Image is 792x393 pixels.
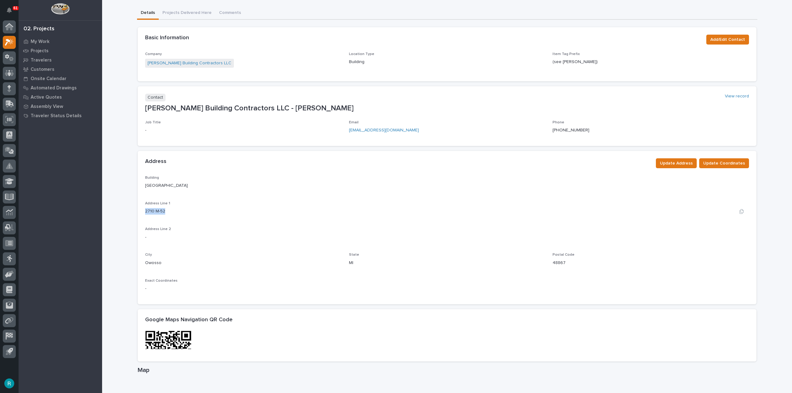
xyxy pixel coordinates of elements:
[349,121,359,124] span: Email
[19,37,102,46] a: My Work
[14,6,18,10] p: 61
[8,7,16,17] div: Notifications61
[31,67,54,72] p: Customers
[706,35,749,45] button: Add/Edit Contact
[145,94,166,101] p: Contact
[148,60,231,66] a: [PERSON_NAME] Building Contractors LLC
[145,127,342,134] p: -
[31,48,49,54] p: Projects
[145,234,146,241] p: -
[145,202,170,205] span: Address Line 1
[3,4,16,17] button: Notifications
[19,55,102,65] a: Travelers
[553,253,575,257] span: Postal Code
[553,121,564,124] span: Phone
[553,128,589,132] a: [PHONE_NUMBER]
[31,76,67,82] p: Onsite Calendar
[656,158,697,168] button: Update Address
[145,208,165,215] p: 2710 M-52
[31,85,77,91] p: Automated Drawings
[349,52,374,56] span: Location Type
[699,158,749,168] button: Update Coordinates
[660,160,693,167] span: Update Address
[145,260,161,266] p: Owosso
[145,253,152,257] span: City
[349,253,359,257] span: State
[31,95,62,100] p: Active Quotes
[24,26,54,32] div: 02. Projects
[138,366,756,374] h1: Map
[145,285,146,292] p: -
[145,182,188,189] p: [GEOGRAPHIC_DATA]
[19,74,102,83] a: Onsite Calendar
[349,260,353,266] p: MI
[145,227,171,231] span: Address Line 2
[137,7,159,20] button: Details
[159,7,215,20] button: Projects Delivered Here
[145,104,749,113] p: [PERSON_NAME] Building Contractors LLC - [PERSON_NAME]
[19,111,102,120] a: Traveler Status Details
[145,52,162,56] span: Company
[725,94,749,99] a: View record
[19,92,102,102] a: Active Quotes
[19,46,102,55] a: Projects
[31,39,49,45] p: My Work
[145,35,189,41] h2: Basic Information
[19,83,102,92] a: Automated Drawings
[19,102,102,111] a: Assembly View
[19,65,102,74] a: Customers
[710,36,745,43] span: Add/Edit Contact
[31,104,63,109] p: Assembly View
[349,128,419,132] a: [EMAIL_ADDRESS][DOMAIN_NAME]
[3,377,16,390] button: users-avatar
[145,158,166,165] h2: Address
[215,7,245,20] button: Comments
[553,52,580,56] span: Item Tag Prefix
[51,3,69,15] img: Workspace Logo
[145,176,159,180] span: Building
[145,121,161,124] span: Job Title
[553,59,749,65] p: (see [PERSON_NAME])
[553,260,566,266] p: 48867
[31,113,82,119] p: Traveler Status Details
[145,317,233,323] h2: Google Maps Navigation QR Code
[703,160,745,167] span: Update Coordinates
[145,279,178,283] span: Exact Coordinates
[31,58,52,63] p: Travelers
[349,59,545,65] p: Building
